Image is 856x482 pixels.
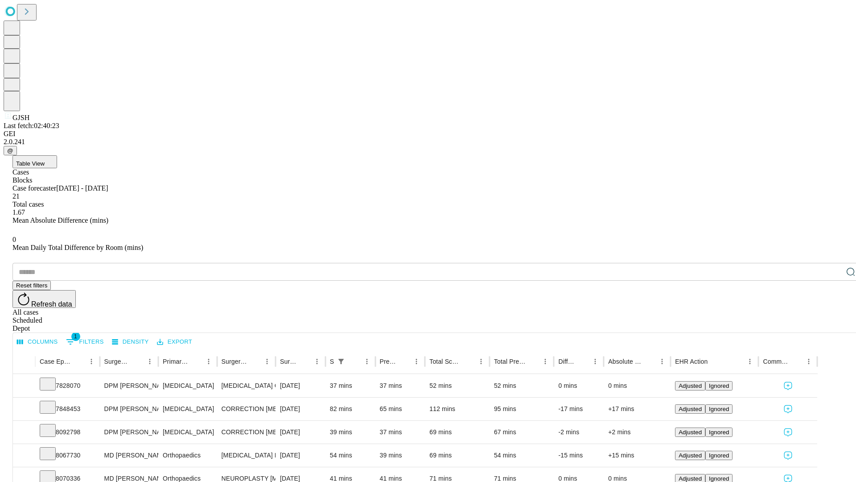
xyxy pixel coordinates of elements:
[104,374,154,397] div: DPM [PERSON_NAME] [PERSON_NAME]
[12,200,44,208] span: Total cases
[222,444,271,467] div: [MEDICAL_DATA] RELEASE
[222,374,271,397] div: [MEDICAL_DATA] COMPLETE EXCISION 5TH [MEDICAL_DATA] HEAD
[494,358,526,365] div: Total Predicted Duration
[335,355,347,368] div: 1 active filter
[656,355,668,368] button: Menu
[679,429,702,436] span: Adjusted
[348,355,361,368] button: Sort
[744,355,756,368] button: Menu
[705,381,733,391] button: Ignored
[462,355,475,368] button: Sort
[280,358,297,365] div: Surgery Date
[12,281,51,290] button: Reset filters
[222,421,271,444] div: CORRECTION [MEDICAL_DATA]
[104,421,154,444] div: DPM [PERSON_NAME] [PERSON_NAME]
[429,398,485,420] div: 112 mins
[709,452,729,459] span: Ignored
[261,355,273,368] button: Menu
[40,398,95,420] div: 7848453
[71,332,80,341] span: 1
[4,130,852,138] div: GEI
[558,374,599,397] div: 0 mins
[311,355,323,368] button: Menu
[494,444,550,467] div: 54 mins
[280,398,321,420] div: [DATE]
[12,290,76,308] button: Refresh data
[298,355,311,368] button: Sort
[17,425,31,440] button: Expand
[708,355,721,368] button: Sort
[144,355,156,368] button: Menu
[12,244,143,251] span: Mean Daily Total Difference by Room (mins)
[330,398,371,420] div: 82 mins
[429,358,461,365] div: Total Scheduled Duration
[475,355,487,368] button: Menu
[163,374,212,397] div: [MEDICAL_DATA]
[608,444,666,467] div: +15 mins
[163,398,212,420] div: [MEDICAL_DATA]
[104,358,130,365] div: Surgeon Name
[679,452,702,459] span: Adjusted
[16,282,47,289] span: Reset filters
[429,374,485,397] div: 52 mins
[104,398,154,420] div: DPM [PERSON_NAME] [PERSON_NAME]
[494,374,550,397] div: 52 mins
[527,355,539,368] button: Sort
[12,216,108,224] span: Mean Absolute Difference (mins)
[31,300,72,308] span: Refresh data
[380,421,421,444] div: 37 mins
[248,355,261,368] button: Sort
[763,358,789,365] div: Comments
[709,475,729,482] span: Ignored
[709,382,729,389] span: Ignored
[16,160,45,167] span: Table View
[790,355,802,368] button: Sort
[85,355,98,368] button: Menu
[705,428,733,437] button: Ignored
[17,402,31,417] button: Expand
[380,444,421,467] div: 39 mins
[222,358,247,365] div: Surgery Name
[17,448,31,464] button: Expand
[163,444,212,467] div: Orthopaedics
[12,192,20,200] span: 21
[608,421,666,444] div: +2 mins
[330,358,334,365] div: Scheduled In Room Duration
[675,381,705,391] button: Adjusted
[398,355,410,368] button: Sort
[705,404,733,414] button: Ignored
[380,358,397,365] div: Predicted In Room Duration
[73,355,85,368] button: Sort
[361,355,373,368] button: Menu
[222,398,271,420] div: CORRECTION [MEDICAL_DATA], RESECTION [MEDICAL_DATA] BASE
[330,374,371,397] div: 37 mins
[675,358,708,365] div: EHR Action
[558,421,599,444] div: -2 mins
[40,358,72,365] div: Case Epic Id
[558,358,576,365] div: Difference
[539,355,551,368] button: Menu
[608,374,666,397] div: 0 mins
[202,355,215,368] button: Menu
[190,355,202,368] button: Sort
[163,421,212,444] div: [MEDICAL_DATA]
[709,406,729,412] span: Ignored
[675,404,705,414] button: Adjusted
[104,444,154,467] div: MD [PERSON_NAME] [PERSON_NAME]
[15,335,60,349] button: Select columns
[12,208,25,216] span: 1.67
[163,358,189,365] div: Primary Service
[802,355,815,368] button: Menu
[608,398,666,420] div: +17 mins
[280,444,321,467] div: [DATE]
[131,355,144,368] button: Sort
[494,421,550,444] div: 67 mins
[4,138,852,146] div: 2.0.241
[56,184,108,192] span: [DATE] - [DATE]
[709,429,729,436] span: Ignored
[380,398,421,420] div: 65 mins
[558,444,599,467] div: -15 mins
[12,155,57,168] button: Table View
[429,444,485,467] div: 69 mins
[64,335,106,349] button: Show filters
